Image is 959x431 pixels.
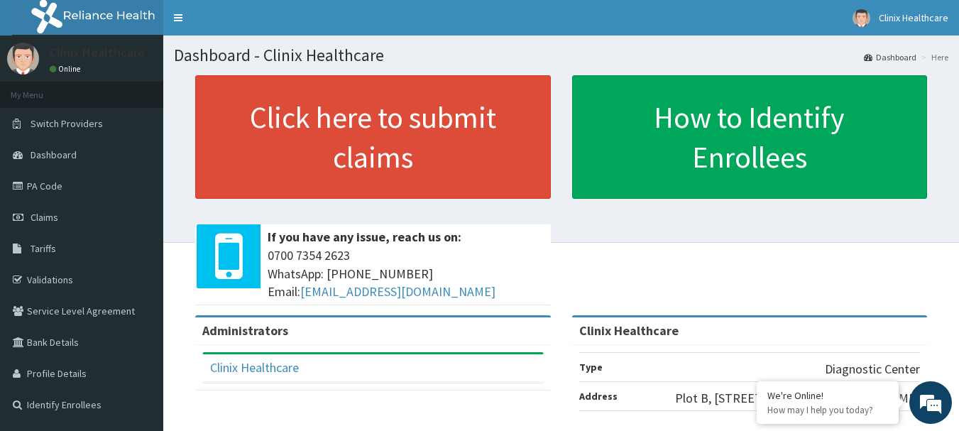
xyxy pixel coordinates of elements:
[233,7,267,41] div: Minimize live chat window
[268,229,461,245] b: If you have any issue, reach us on:
[174,46,948,65] h1: Dashboard - Clinix Healthcare
[853,9,870,27] img: User Image
[7,43,39,75] img: User Image
[82,126,196,270] span: We're online!
[300,283,495,300] a: [EMAIL_ADDRESS][DOMAIN_NAME]
[572,75,928,199] a: How to Identify Enrollees
[31,242,56,255] span: Tariffs
[579,322,679,339] strong: Clinix Healthcare
[26,71,57,107] img: d_794563401_company_1708531726252_794563401
[7,283,270,333] textarea: Type your message and hit 'Enter'
[50,46,145,59] p: Clinix Healthcare
[879,11,948,24] span: Clinix Healthcare
[767,389,888,402] div: We're Online!
[268,246,544,301] span: 0700 7354 2623 WhatsApp: [PHONE_NUMBER] Email:
[74,80,239,98] div: Chat with us now
[579,390,618,403] b: Address
[195,75,551,199] a: Click here to submit claims
[864,51,916,63] a: Dashboard
[202,322,288,339] b: Administrators
[31,117,103,130] span: Switch Providers
[825,360,920,378] p: Diagnostic Center
[579,361,603,373] b: Type
[31,211,58,224] span: Claims
[918,51,948,63] li: Here
[210,359,299,376] a: Clinix Healthcare
[767,404,888,416] p: How may I help you today?
[31,148,77,161] span: Dashboard
[675,389,920,408] p: Plot B, [STREET_ADDRESS][PERSON_NAME]
[50,64,84,74] a: Online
